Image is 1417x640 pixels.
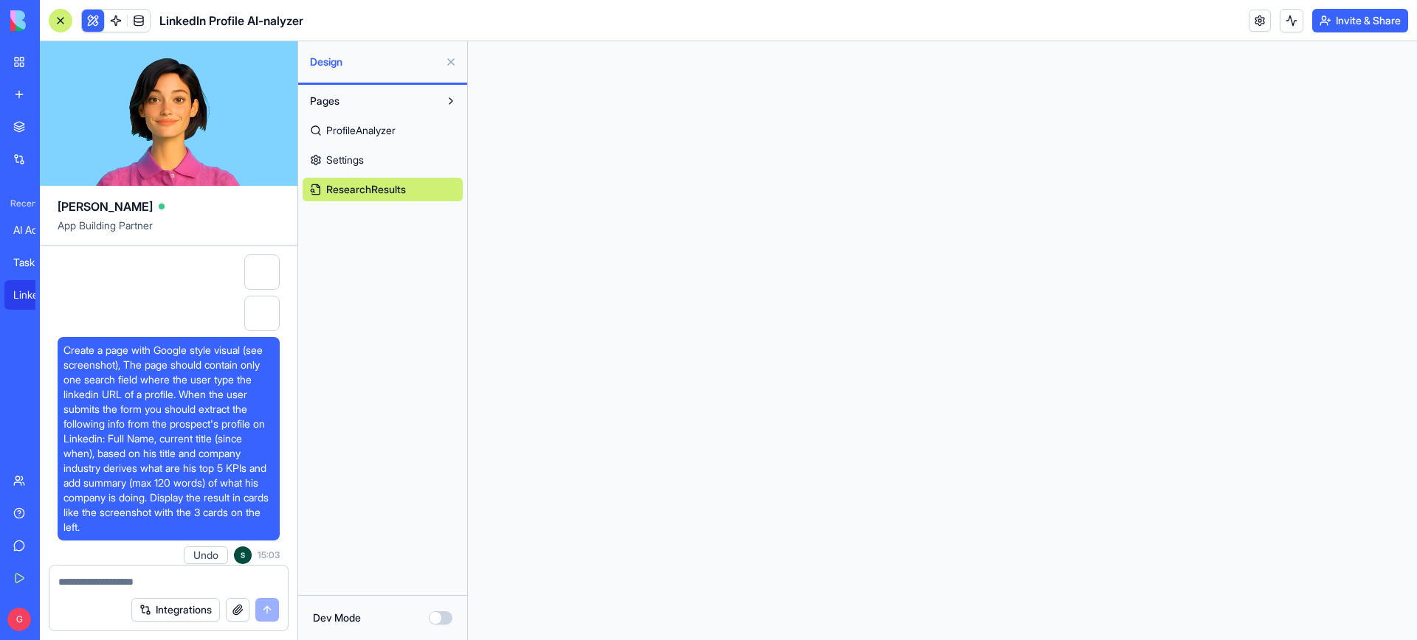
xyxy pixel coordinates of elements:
label: Dev Mode [313,611,361,625]
button: Integrations [131,598,220,622]
span: ResearchResults [326,182,406,197]
div: Task Manager [13,255,55,270]
div: AI Ad Generator [13,223,55,237]
span: 15:03 [258,549,280,561]
a: AI Ad Generator [4,215,63,245]
span: App Building Partner [58,218,280,245]
span: LinkedIn Profile AI-nalyzer [159,12,303,29]
span: Recent [4,198,35,209]
span: Design [310,55,439,69]
a: Settings [303,148,463,172]
a: Task Manager [4,248,63,277]
button: Undo [184,546,228,564]
span: G [7,608,31,631]
a: ProfileAnalyzer [303,119,463,142]
div: LinkedIn Profile Analyzer [13,288,55,302]
span: Create a page with Google style visual (see screenshot), The page should contain only one search ... [63,343,274,535]
span: Pages [310,94,339,108]
span: ProfileAnalyzer [326,123,396,138]
span: [PERSON_NAME] [58,198,153,215]
span: Settings [326,153,364,167]
button: Pages [303,89,439,113]
img: logo [10,10,102,31]
a: LinkedIn Profile Analyzer [4,280,63,310]
button: Invite & Share [1312,9,1408,32]
img: ACg8ocLHKDdkJNkn_SQlLHHkKqT1MxBV3gq0WsmDz5FnR7zJN7JDwg=s96-c [234,546,252,564]
a: ResearchResults [303,178,463,201]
